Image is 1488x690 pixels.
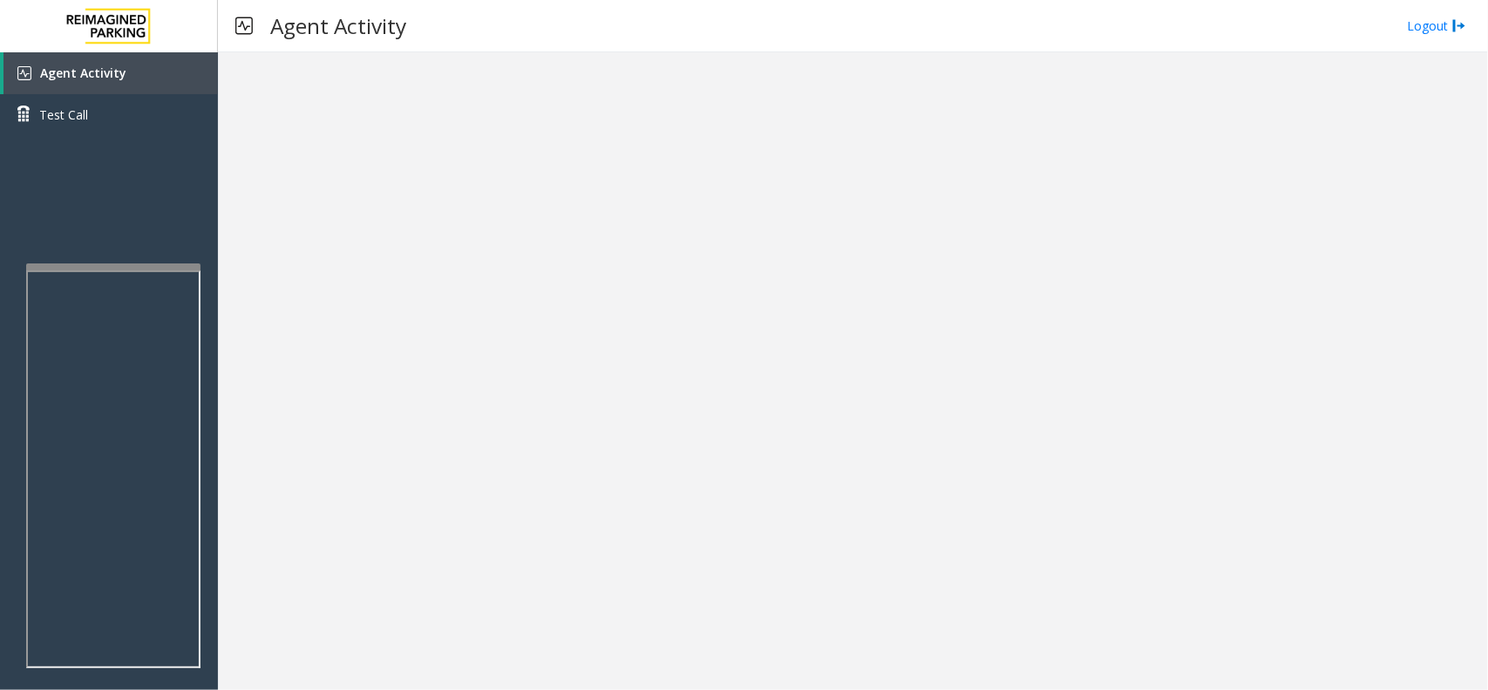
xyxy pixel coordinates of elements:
[40,65,126,81] span: Agent Activity
[262,4,415,47] h3: Agent Activity
[235,4,253,47] img: pageIcon
[17,66,31,80] img: 'icon'
[1407,17,1466,35] a: Logout
[39,106,88,124] span: Test Call
[1452,17,1466,35] img: logout
[3,52,218,94] a: Agent Activity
